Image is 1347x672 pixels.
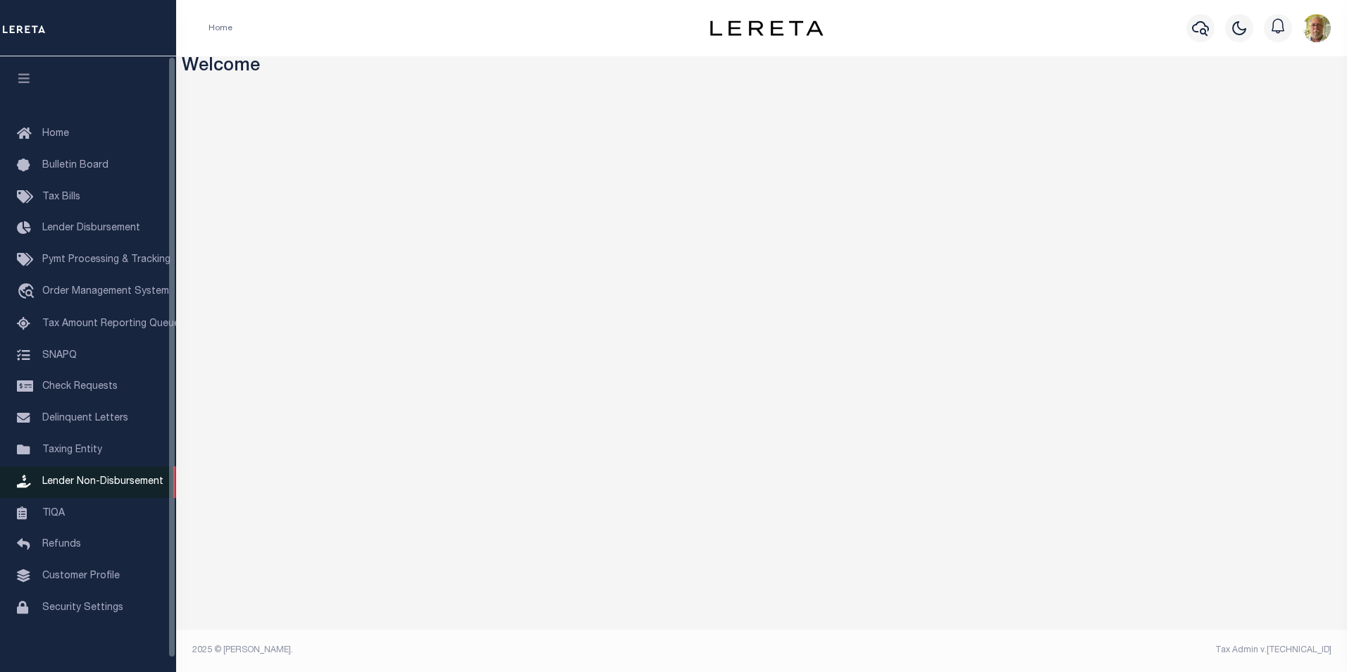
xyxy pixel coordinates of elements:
[42,571,120,581] span: Customer Profile
[42,287,169,297] span: Order Management System
[42,413,128,423] span: Delinquent Letters
[42,161,108,170] span: Bulletin Board
[182,644,762,657] div: 2025 © [PERSON_NAME].
[42,603,123,613] span: Security Settings
[710,20,823,36] img: logo-dark.svg
[42,255,170,265] span: Pymt Processing & Tracking
[42,508,65,518] span: TIQA
[42,382,118,392] span: Check Requests
[209,22,232,35] li: Home
[42,192,80,202] span: Tax Bills
[42,223,140,233] span: Lender Disbursement
[42,129,69,139] span: Home
[42,540,81,549] span: Refunds
[42,319,180,329] span: Tax Amount Reporting Queue
[17,283,39,301] i: travel_explore
[42,445,102,455] span: Taxing Entity
[42,477,163,487] span: Lender Non-Disbursement
[42,350,77,360] span: SNAPQ
[772,644,1332,657] div: Tax Admin v.[TECHNICAL_ID]
[182,56,1342,78] h3: Welcome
